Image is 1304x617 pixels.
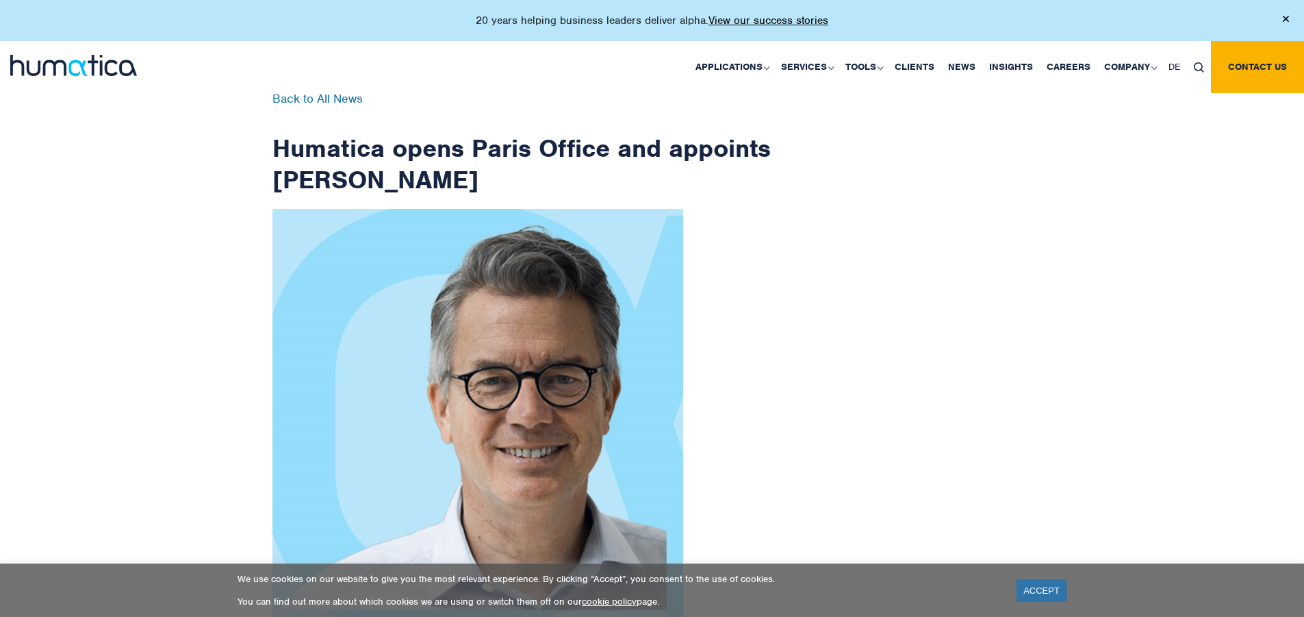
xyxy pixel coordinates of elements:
a: Insights [982,41,1040,93]
a: Company [1097,41,1162,93]
p: 20 years helping business leaders deliver alpha. [476,14,828,27]
img: search_icon [1194,62,1204,73]
span: DE [1168,61,1180,73]
h1: Humatica opens Paris Office and appoints [PERSON_NAME] [272,93,772,195]
a: Services [774,41,839,93]
a: Applications [689,41,774,93]
a: Careers [1040,41,1097,93]
p: We use cookies on our website to give you the most relevant experience. By clicking “Accept”, you... [238,573,999,585]
a: Tools [839,41,888,93]
a: View our success stories [708,14,828,27]
a: Contact us [1211,41,1304,93]
a: DE [1162,41,1187,93]
img: logo [10,55,137,76]
a: News [941,41,982,93]
a: cookie policy [582,596,637,607]
a: ACCEPT [1017,579,1066,602]
a: Clients [888,41,941,93]
p: You can find out more about which cookies we are using or switch them off on our page. [238,596,999,607]
a: Back to All News [272,91,363,106]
